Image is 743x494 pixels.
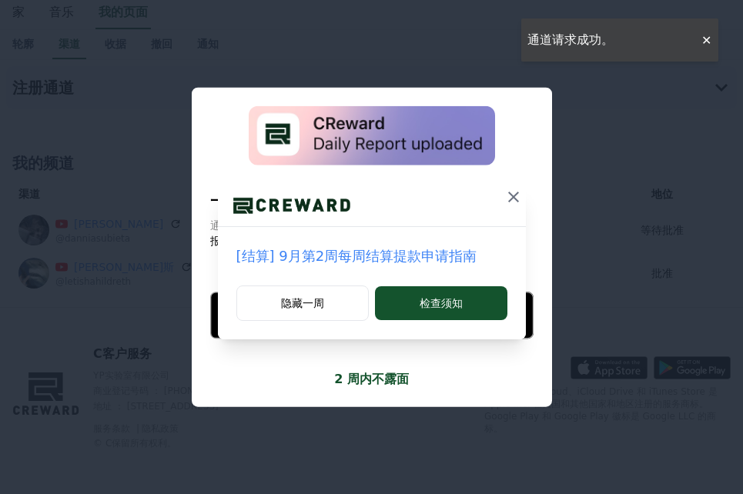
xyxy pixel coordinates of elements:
button: 检查须知 [375,286,507,320]
font: 隐藏一周 [281,295,324,311]
a: [结算] 9月第2周每周结算提款申请指南 [236,245,507,267]
font: 检查须知 [420,295,463,311]
button: 隐藏一周 [236,285,370,321]
img: 商标 [218,194,366,217]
